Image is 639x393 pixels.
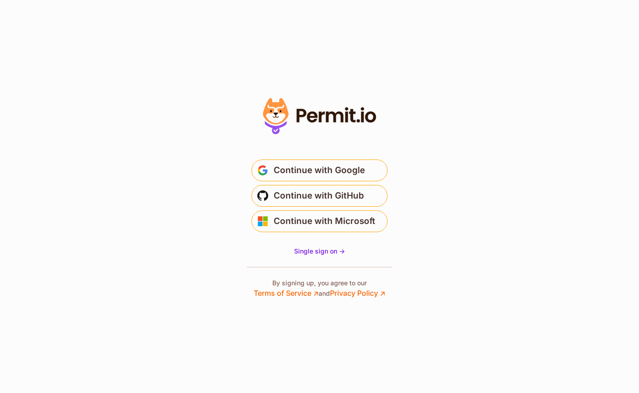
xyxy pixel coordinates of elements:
a: Single sign on -> [294,247,345,256]
a: Terms of Service ↗ [254,289,319,298]
span: Continue with GitHub [274,189,364,203]
span: Continue with Microsoft [274,214,375,229]
button: Continue with Microsoft [251,210,388,232]
button: Continue with GitHub [251,185,388,207]
span: Continue with Google [274,163,365,178]
p: By signing up, you agree to our and [254,279,385,298]
span: Single sign on -> [294,247,345,255]
a: Privacy Policy ↗ [330,289,385,298]
button: Continue with Google [251,159,388,181]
